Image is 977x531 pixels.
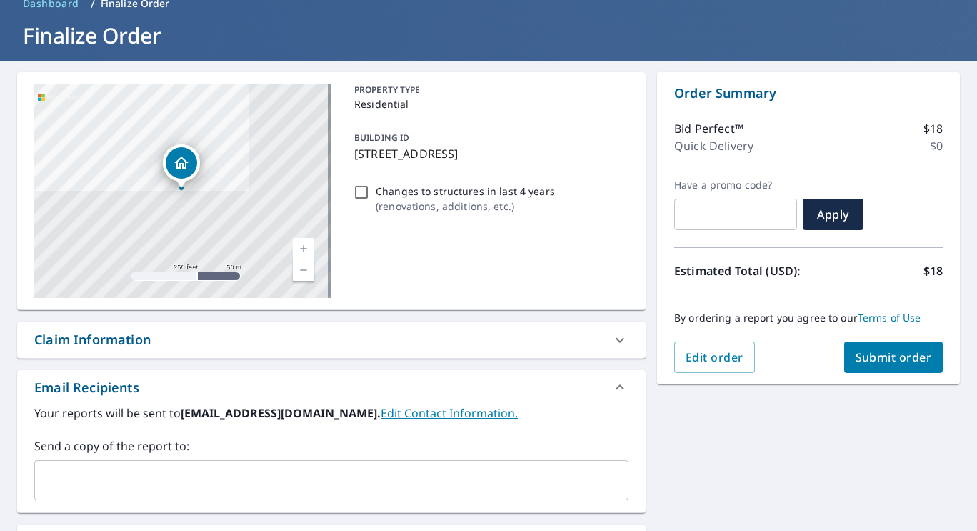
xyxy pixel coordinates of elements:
p: Order Summary [674,84,943,103]
button: Submit order [844,342,943,373]
button: Edit order [674,342,755,373]
b: [EMAIL_ADDRESS][DOMAIN_NAME]. [181,405,381,421]
p: ( renovations, additions, etc. ) [376,199,555,214]
p: Changes to structures in last 4 years [376,184,555,199]
a: Current Level 17, Zoom In [293,238,314,259]
span: Apply [814,207,852,222]
p: By ordering a report you agree to our [674,312,943,324]
p: $0 [930,137,943,154]
span: Edit order [686,349,743,365]
p: BUILDING ID [354,131,409,144]
p: Quick Delivery [674,137,753,154]
label: Send a copy of the report to: [34,437,628,455]
p: PROPERTY TYPE [354,84,623,96]
label: Your reports will be sent to [34,405,628,422]
p: Residential [354,96,623,111]
p: [STREET_ADDRESS] [354,145,623,162]
div: Dropped pin, building 1, Residential property, 1351 EAST PRINCE ST COLCHESTER NS B2N1J5 [163,144,200,189]
p: $18 [923,120,943,137]
button: Apply [803,199,863,230]
a: Terms of Use [858,311,921,324]
label: Have a promo code? [674,179,797,192]
p: $18 [923,262,943,279]
h1: Finalize Order [17,21,960,50]
a: EditContactInfo [381,405,518,421]
div: Claim Information [17,322,646,358]
div: Email Recipients [17,370,646,405]
div: Email Recipients [34,378,139,397]
p: Bid Perfect™ [674,120,743,137]
span: Submit order [856,349,932,365]
div: Claim Information [34,330,151,349]
a: Current Level 17, Zoom Out [293,259,314,281]
p: Estimated Total (USD): [674,262,808,279]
